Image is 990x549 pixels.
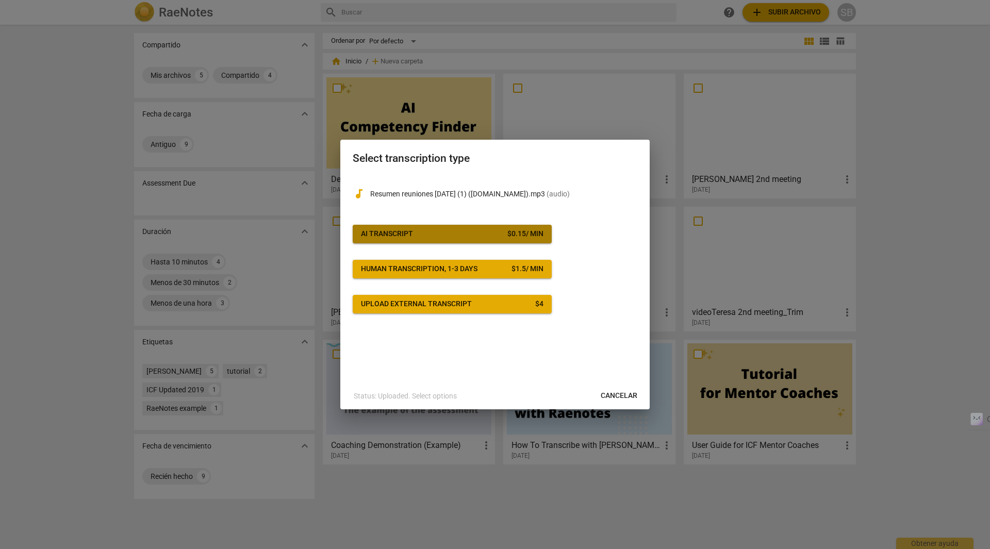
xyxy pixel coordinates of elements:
[361,264,477,274] div: Human transcription, 1-3 days
[361,229,413,239] div: AI Transcript
[547,190,570,198] span: ( audio )
[601,391,637,401] span: Cancelar
[370,189,637,199] p: Resumen reuniones hoy (1) (online-audio-converter.com).mp3(audio)
[361,299,472,309] div: Upload external transcript
[353,152,637,165] h2: Select transcription type
[353,225,552,243] button: AI Transcript$0.15/ min
[354,391,457,402] p: Status: Uploaded. Select options
[353,188,365,200] span: audiotrack
[511,264,543,274] div: $ 1.5 / min
[535,299,543,309] div: $ 4
[592,387,646,405] button: Cancelar
[353,295,552,313] button: Upload external transcript$4
[507,229,543,239] div: $ 0.15 / min
[353,260,552,278] button: Human transcription, 1-3 days$1.5/ min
